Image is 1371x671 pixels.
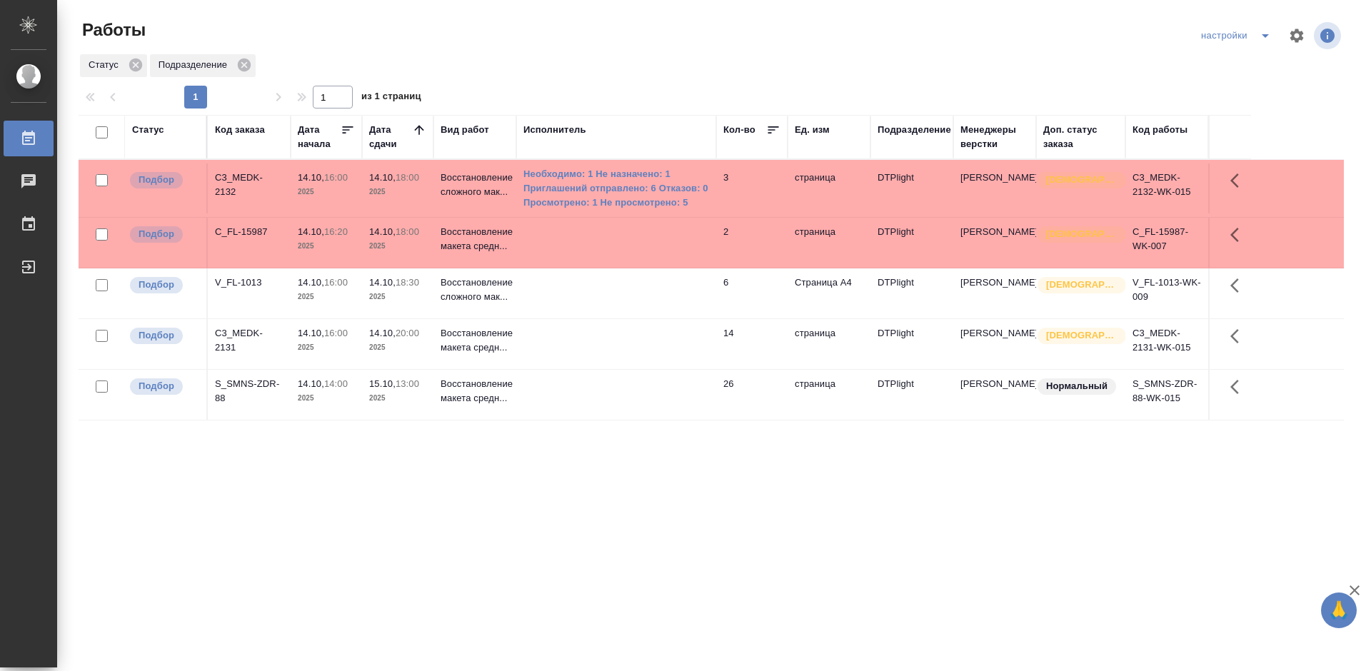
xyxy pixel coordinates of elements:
[132,123,164,137] div: Статус
[369,123,412,151] div: Дата сдачи
[716,218,788,268] td: 2
[1327,595,1351,625] span: 🙏
[716,319,788,369] td: 14
[298,277,324,288] p: 14.10,
[716,268,788,318] td: 6
[1133,123,1187,137] div: Код работы
[369,340,426,355] p: 2025
[139,227,174,241] p: Подбор
[215,171,283,199] div: C3_MEDK-2132
[324,172,348,183] p: 16:00
[159,58,232,72] p: Подразделение
[523,123,586,137] div: Исполнитель
[369,172,396,183] p: 14.10,
[369,328,396,338] p: 14.10,
[324,277,348,288] p: 16:00
[878,123,951,137] div: Подразделение
[1125,163,1208,213] td: C3_MEDK-2132-WK-015
[369,391,426,405] p: 2025
[396,277,419,288] p: 18:30
[1046,278,1118,292] p: [DEMOGRAPHIC_DATA]
[396,378,419,389] p: 13:00
[139,379,174,393] p: Подбор
[298,226,324,237] p: 14.10,
[1280,19,1314,53] span: Настроить таблицу
[139,278,174,292] p: Подбор
[1046,328,1118,343] p: [DEMOGRAPHIC_DATA]
[960,326,1029,340] p: [PERSON_NAME]
[215,326,283,355] div: C3_MEDK-2131
[369,239,426,253] p: 2025
[788,163,870,213] td: страница
[298,391,355,405] p: 2025
[298,123,341,151] div: Дата начала
[1222,218,1256,252] button: Здесь прячутся важные кнопки
[870,370,953,420] td: DTPlight
[324,226,348,237] p: 16:20
[1125,319,1208,369] td: C3_MEDK-2131-WK-015
[150,54,256,77] div: Подразделение
[396,172,419,183] p: 18:00
[361,88,421,109] span: из 1 страниц
[1222,370,1256,404] button: Здесь прячутся важные кнопки
[396,226,419,237] p: 18:00
[1046,227,1118,241] p: [DEMOGRAPHIC_DATA]
[298,239,355,253] p: 2025
[129,326,199,345] div: Можно подбирать исполнителей
[960,123,1029,151] div: Менеджеры верстки
[870,218,953,268] td: DTPlight
[215,123,265,137] div: Код заказа
[1046,379,1108,393] p: Нормальный
[215,377,283,405] div: S_SMNS-ZDR-88
[1222,268,1256,303] button: Здесь прячутся важные кнопки
[441,276,509,304] p: Восстановление сложного мак...
[1314,22,1344,49] span: Посмотреть информацию
[795,123,830,137] div: Ед. изм
[89,58,124,72] p: Статус
[1125,268,1208,318] td: V_FL-1013-WK-009
[1222,163,1256,198] button: Здесь прячутся важные кнопки
[369,378,396,389] p: 15.10,
[960,377,1029,391] p: [PERSON_NAME]
[523,167,709,210] a: Необходимо: 1 Не назначено: 1 Приглашений отправлено: 6 Отказов: 0 Просмотрено: 1 Не просмотрено: 5
[441,123,489,137] div: Вид работ
[298,340,355,355] p: 2025
[441,377,509,405] p: Восстановление макета средн...
[716,163,788,213] td: 3
[369,226,396,237] p: 14.10,
[396,328,419,338] p: 20:00
[441,171,509,199] p: Восстановление сложного мак...
[298,185,355,199] p: 2025
[215,225,283,239] div: C_FL-15987
[369,277,396,288] p: 14.10,
[324,328,348,338] p: 16:00
[139,173,174,187] p: Подбор
[129,276,199,295] div: Можно подбирать исполнителей
[298,328,324,338] p: 14.10,
[870,268,953,318] td: DTPlight
[441,326,509,355] p: Восстановление макета средн...
[298,172,324,183] p: 14.10,
[80,54,147,77] div: Статус
[1321,592,1357,628] button: 🙏
[723,123,755,137] div: Кол-во
[716,370,788,420] td: 26
[129,377,199,396] div: Можно подбирать исполнителей
[1046,173,1118,187] p: [DEMOGRAPHIC_DATA]
[1222,319,1256,353] button: Здесь прячутся важные кнопки
[369,290,426,304] p: 2025
[79,19,146,41] span: Работы
[369,185,426,199] p: 2025
[298,378,324,389] p: 14.10,
[1043,123,1118,151] div: Доп. статус заказа
[441,225,509,253] p: Восстановление макета средн...
[1197,24,1280,47] div: split button
[960,171,1029,185] p: [PERSON_NAME]
[870,319,953,369] td: DTPlight
[960,225,1029,239] p: [PERSON_NAME]
[298,290,355,304] p: 2025
[324,378,348,389] p: 14:00
[1125,370,1208,420] td: S_SMNS-ZDR-88-WK-015
[788,370,870,420] td: страница
[788,268,870,318] td: Страница А4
